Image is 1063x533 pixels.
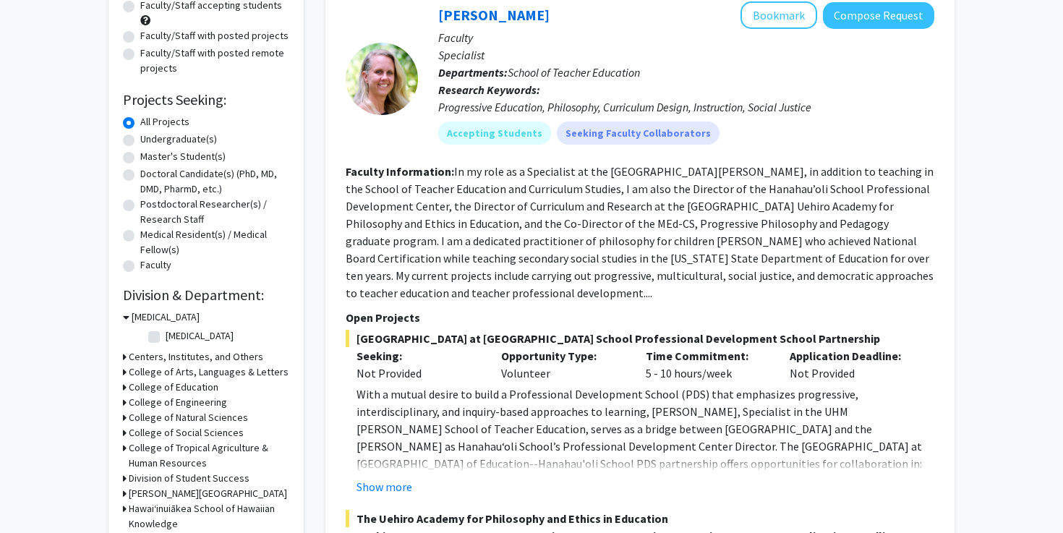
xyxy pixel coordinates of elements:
span: School of Teacher Education [508,65,640,80]
h3: [PERSON_NAME][GEOGRAPHIC_DATA] [129,486,287,501]
button: Show more [357,478,412,495]
span: The Uehiro Academy for Philosophy and Ethics in Education [346,510,934,527]
p: Seeking: [357,347,479,364]
h3: Division of Student Success [129,471,249,486]
label: Faculty/Staff with posted projects [140,28,289,43]
p: Application Deadline: [790,347,913,364]
p: Specialist [438,46,934,64]
b: Departments: [438,65,508,80]
label: Faculty [140,257,171,273]
b: Research Keywords: [438,82,540,97]
span: [GEOGRAPHIC_DATA] at [GEOGRAPHIC_DATA] School Professional Development School Partnership [346,330,934,347]
h3: Centers, Institutes, and Others [129,349,263,364]
div: Volunteer [490,347,635,382]
iframe: Chat [11,468,61,522]
h2: Projects Seeking: [123,91,289,108]
label: Undergraduate(s) [140,132,217,147]
h2: Division & Department: [123,286,289,304]
label: Postdoctoral Researcher(s) / Research Staff [140,197,289,227]
mat-chip: Seeking Faculty Collaborators [557,121,720,145]
b: Faculty Information: [346,164,454,179]
h3: College of Arts, Languages & Letters [129,364,289,380]
h3: College of Education [129,380,218,395]
p: With a mutual desire to build a Professional Development School (PDS) that emphasizes progressive... [357,385,934,472]
label: Faculty/Staff with posted remote projects [140,46,289,76]
p: Opportunity Type: [501,347,624,364]
div: Not Provided [779,347,923,382]
label: Doctoral Candidate(s) (PhD, MD, DMD, PharmD, etc.) [140,166,289,197]
h3: College of Tropical Agriculture & Human Resources [129,440,289,471]
p: Open Projects [346,309,934,326]
h3: College of Natural Sciences [129,410,248,425]
label: All Projects [140,114,189,129]
h3: College of Engineering [129,395,227,410]
p: Time Commitment: [646,347,769,364]
label: [MEDICAL_DATA] [166,328,234,344]
h3: [MEDICAL_DATA] [132,310,200,325]
mat-chip: Accepting Students [438,121,551,145]
div: 5 - 10 hours/week [635,347,780,382]
div: Not Provided [357,364,479,382]
fg-read-more: In my role as a Specialist at the [GEOGRAPHIC_DATA][PERSON_NAME], in addition to teaching in the ... [346,164,934,300]
div: Progressive Education, Philosophy, Curriculum Design, Instruction, Social Justice [438,98,934,116]
label: Medical Resident(s) / Medical Fellow(s) [140,227,289,257]
button: Compose Request to Amber Makaiau [823,2,934,29]
a: [PERSON_NAME] [438,6,550,24]
h3: College of Social Sciences [129,425,244,440]
p: Faculty [438,29,934,46]
h3: Hawaiʻinuiākea School of Hawaiian Knowledge [129,501,289,532]
button: Add Amber Makaiau to Bookmarks [740,1,817,29]
label: Master's Student(s) [140,149,226,164]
